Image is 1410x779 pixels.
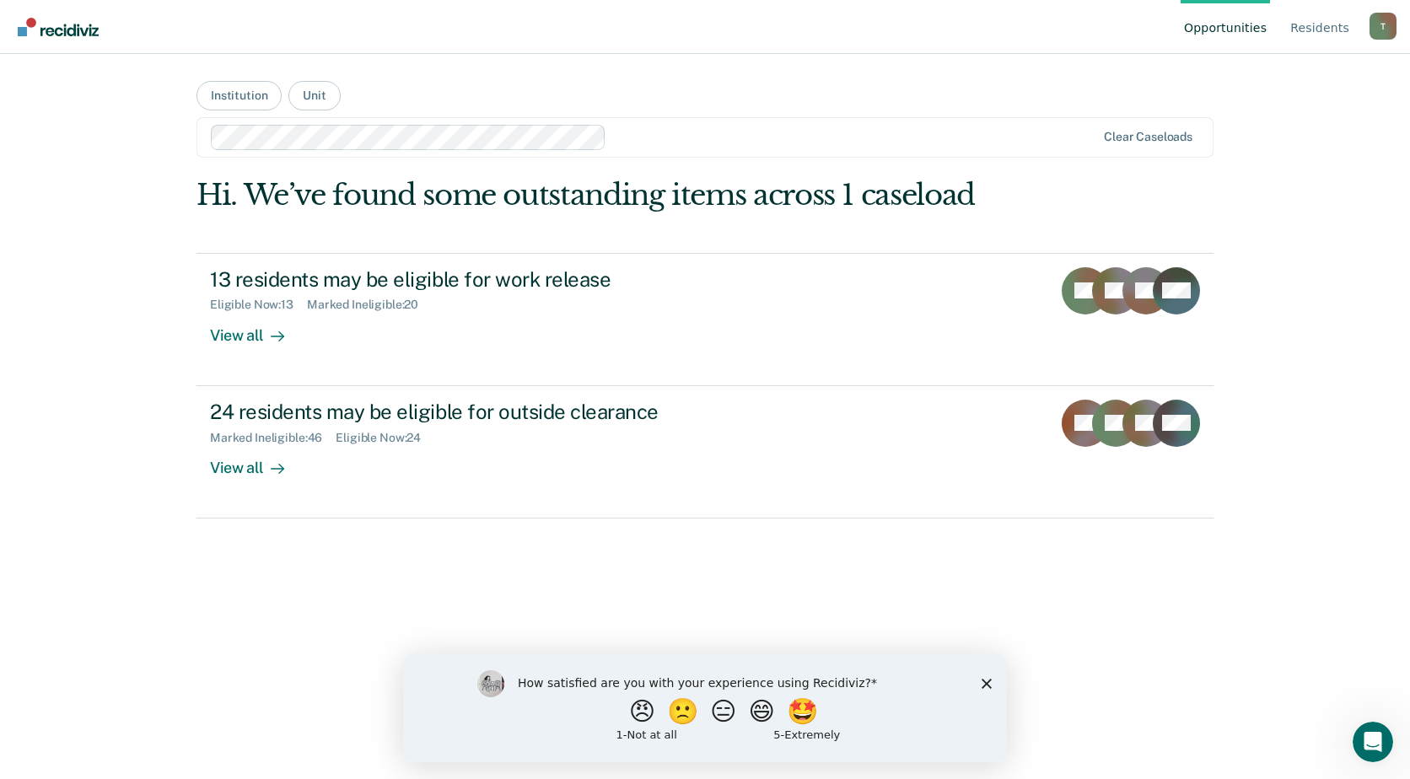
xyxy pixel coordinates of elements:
div: 24 residents may be eligible for outside clearance [210,400,802,424]
div: Eligible Now : 13 [210,298,307,312]
div: 13 residents may be eligible for work release [210,267,802,292]
div: Clear caseloads [1104,130,1192,144]
a: 24 residents may be eligible for outside clearanceMarked Ineligible:46Eligible Now:24View all [196,386,1214,518]
div: T [1370,13,1397,40]
div: View all [210,444,304,477]
div: View all [210,312,304,345]
button: Profile dropdown button [1370,13,1397,40]
div: Marked Ineligible : 46 [210,431,336,445]
iframe: Intercom live chat [1353,722,1393,762]
button: Unit [288,81,340,110]
iframe: Survey by Kim from Recidiviz [403,653,1007,762]
img: Recidiviz [18,18,99,36]
div: Eligible Now : 24 [336,431,434,445]
div: Marked Ineligible : 20 [307,298,432,312]
div: Hi. We’ve found some outstanding items across 1 caseload [196,178,1010,212]
button: Institution [196,81,282,110]
a: 13 residents may be eligible for work releaseEligible Now:13Marked Ineligible:20View all [196,253,1214,386]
